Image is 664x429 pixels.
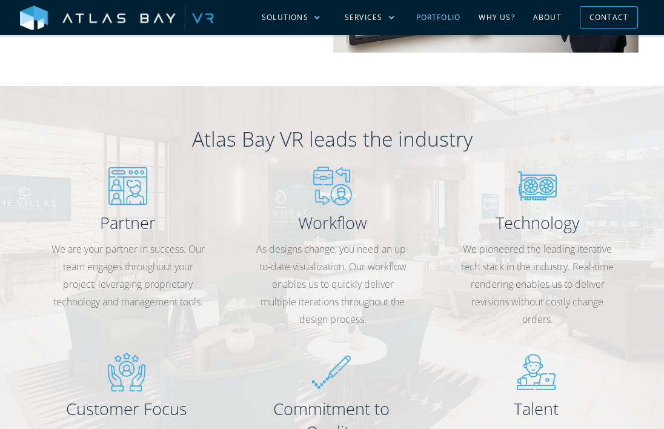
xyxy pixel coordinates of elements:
a: Contact [580,6,638,28]
p: We are your partner in success. Our team engages throughout your project, leveraging proprietary ... [51,241,205,310]
p: As designs change, you need an up-to-date visualization. Our workflow enables us to quickly deliv... [256,241,410,328]
div: Contact [589,8,628,27]
h2: Atlas Bay VR leads the industry [24,125,640,153]
div: Solutions [262,12,308,23]
h3: Customer Focus [50,397,204,421]
h3: Technology [460,211,614,234]
h3: Partner [51,211,205,234]
h3: Talent [459,397,613,421]
h3: Workflow [256,211,410,234]
p: We pioneered the leading iterative tech stack in the industry. Real-time rendering enables us to ... [460,241,614,328]
img: Atlas Bay VR Logo [20,5,214,31]
div: Services [345,12,383,23]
